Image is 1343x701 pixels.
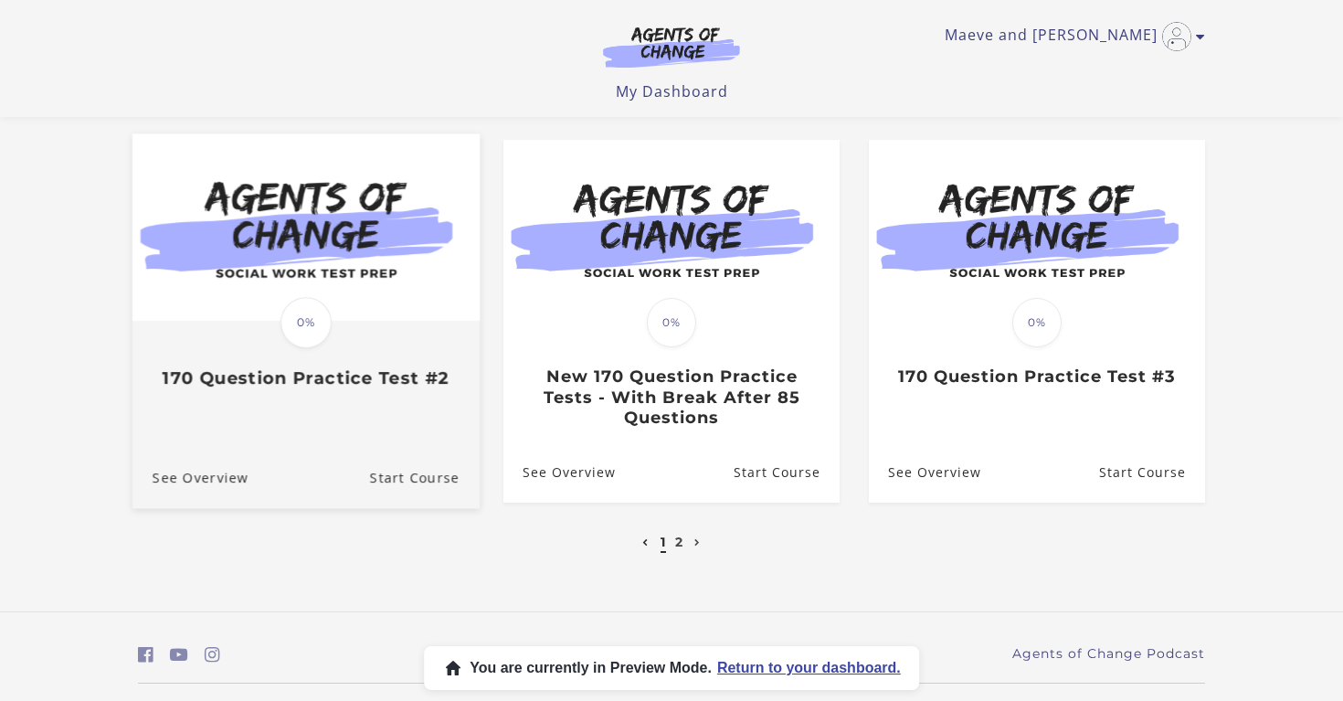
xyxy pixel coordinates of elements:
[1099,442,1205,502] a: 170 Question Practice Test #3: Resume Course
[1012,644,1205,664] a: Agents of Change Podcast
[280,297,332,348] span: 0%
[888,366,1185,388] h3: 170 Question Practice Test #3
[153,367,460,388] h3: 170 Question Practice Test #2
[647,298,696,347] span: 0%
[523,366,820,429] h3: New 170 Question Practice Tests - With Break After 85 Questions
[205,646,220,664] i: https://www.instagram.com/agentsofchangeprep/ (Open in a new window)
[205,642,220,668] a: https://www.instagram.com/agentsofchangeprep/ (Open in a new window)
[584,26,759,68] img: Agents of Change Logo
[616,81,728,101] a: My Dashboard
[869,442,981,502] a: 170 Question Practice Test #3: See Overview
[370,447,480,508] a: 170 Question Practice Test #2: Resume Course
[717,660,901,676] span: Return to your dashboard.
[675,534,683,550] a: 2
[661,534,666,550] a: 1
[138,642,153,668] a: https://www.facebook.com/groups/aswbtestprep (Open in a new window)
[1012,298,1062,347] span: 0%
[945,22,1196,51] a: Toggle menu
[170,642,188,668] a: https://www.youtube.com/c/AgentsofChangeTestPrepbyMeaganMitchell (Open in a new window)
[690,534,705,550] a: Next page
[170,646,188,664] i: https://www.youtube.com/c/AgentsofChangeTestPrepbyMeaganMitchell (Open in a new window)
[138,646,153,664] i: https://www.facebook.com/groups/aswbtestprep (Open in a new window)
[503,442,616,502] a: New 170 Question Practice Tests - With Break After 85 Questions: See Overview
[424,646,919,690] button: You are currently in Preview Mode.Return to your dashboard.
[734,442,840,502] a: New 170 Question Practice Tests - With Break After 85 Questions: Resume Course
[132,447,249,508] a: 170 Question Practice Test #2: See Overview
